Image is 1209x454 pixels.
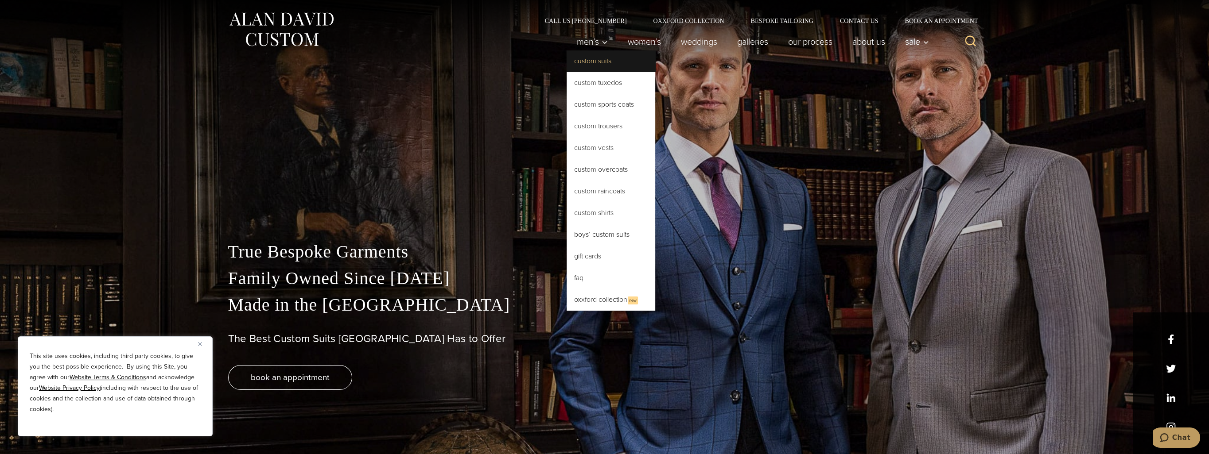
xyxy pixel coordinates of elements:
a: facebook [1166,335,1176,344]
a: Website Privacy Policy [39,383,100,392]
a: book an appointment [228,365,352,390]
a: About Us [842,33,895,50]
img: Alan David Custom [228,10,334,49]
a: Custom Overcoats [567,159,655,180]
a: FAQ [567,267,655,289]
a: Book an Appointment [891,18,981,24]
button: Close [198,339,209,349]
a: Custom Tuxedos [567,72,655,93]
button: Men’s sub menu toggle [567,33,618,50]
p: True Bespoke Garments Family Owned Since [DATE] Made in the [GEOGRAPHIC_DATA] [228,239,981,318]
a: Website Terms & Conditions [70,373,146,382]
a: Custom Shirts [567,202,655,223]
p: This site uses cookies, including third party cookies, to give you the best possible experience. ... [30,351,201,415]
a: weddings [671,33,727,50]
a: x/twitter [1166,364,1176,373]
nav: Primary Navigation [567,33,933,50]
a: Call Us [PHONE_NUMBER] [532,18,640,24]
a: Bespoke Tailoring [737,18,826,24]
img: Close [198,342,202,346]
button: Sale sub menu toggle [895,33,933,50]
a: Oxxford Collection [640,18,737,24]
a: Women’s [618,33,671,50]
span: book an appointment [251,371,330,384]
a: Gift Cards [567,246,655,267]
iframe: Opens a widget where you can chat to one of our agents [1153,427,1200,450]
span: New [628,296,638,304]
a: linkedin [1166,393,1176,403]
h1: The Best Custom Suits [GEOGRAPHIC_DATA] Has to Offer [228,332,981,345]
a: Custom Trousers [567,115,655,137]
nav: Secondary Navigation [532,18,981,24]
a: Galleries [727,33,778,50]
a: Custom Raincoats [567,181,655,202]
a: Contact Us [827,18,892,24]
button: View Search Form [960,31,981,52]
a: instagram [1166,422,1176,432]
a: Custom Vests [567,137,655,158]
a: Custom Sports Coats [567,94,655,115]
a: Custom Suits [567,50,655,72]
a: Our Process [778,33,842,50]
a: Boys’ Custom Suits [567,224,655,245]
a: Oxxford CollectionNew [567,289,655,311]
